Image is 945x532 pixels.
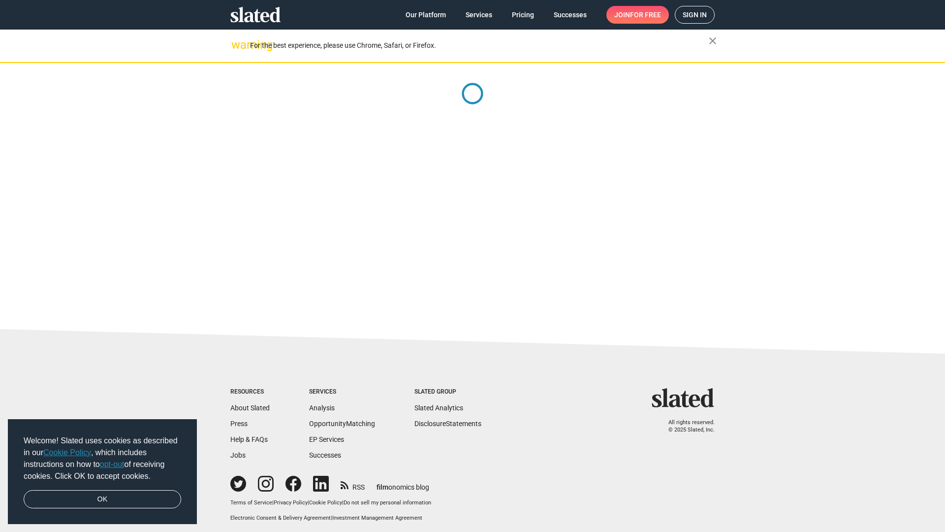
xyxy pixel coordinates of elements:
[658,419,715,433] p: All rights reserved. © 2025 Slated, Inc.
[606,6,669,24] a: Joinfor free
[230,451,246,459] a: Jobs
[342,499,344,506] span: |
[546,6,595,24] a: Successes
[377,483,388,491] span: film
[272,499,274,506] span: |
[466,6,492,24] span: Services
[230,515,331,521] a: Electronic Consent & Delivery Agreement
[683,6,707,23] span: Sign in
[230,435,268,443] a: Help & FAQs
[100,460,125,468] a: opt-out
[554,6,587,24] span: Successes
[614,6,661,24] span: Join
[8,419,197,525] div: cookieconsent
[309,404,335,412] a: Analysis
[230,404,270,412] a: About Slated
[230,420,248,428] a: Press
[230,388,270,396] div: Resources
[414,404,463,412] a: Slated Analytics
[504,6,542,24] a: Pricing
[414,420,481,428] a: DisclosureStatements
[308,499,309,506] span: |
[24,435,181,482] span: Welcome! Slated uses cookies as described in our , which includes instructions on how to of recei...
[512,6,534,24] span: Pricing
[24,490,181,509] a: dismiss cookie message
[630,6,661,24] span: for free
[406,6,446,24] span: Our Platform
[231,39,243,51] mat-icon: warning
[309,388,375,396] div: Services
[341,477,365,492] a: RSS
[398,6,454,24] a: Our Platform
[309,451,341,459] a: Successes
[309,435,344,443] a: EP Services
[309,420,375,428] a: OpportunityMatching
[230,499,272,506] a: Terms of Service
[332,515,422,521] a: Investment Management Agreement
[707,35,719,47] mat-icon: close
[309,499,342,506] a: Cookie Policy
[344,499,431,507] button: Do not sell my personal information
[675,6,715,24] a: Sign in
[274,499,308,506] a: Privacy Policy
[377,475,429,492] a: filmonomics blog
[43,448,91,457] a: Cookie Policy
[458,6,500,24] a: Services
[331,515,332,521] span: |
[250,39,709,52] div: For the best experience, please use Chrome, Safari, or Firefox.
[414,388,481,396] div: Slated Group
